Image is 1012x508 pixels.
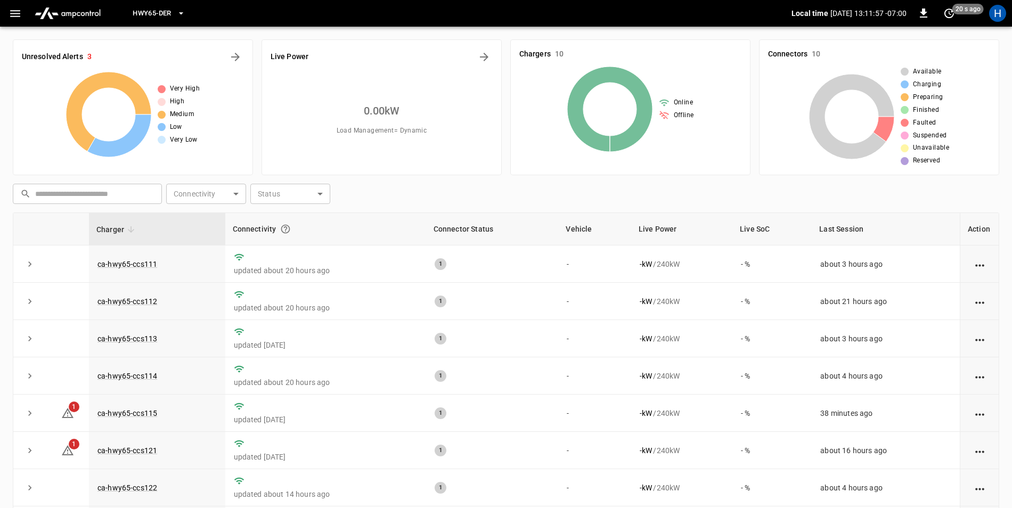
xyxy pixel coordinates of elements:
[22,331,38,347] button: expand row
[555,48,564,60] h6: 10
[732,320,812,357] td: - %
[812,469,960,506] td: about 4 hours ago
[69,439,79,449] span: 1
[913,143,949,153] span: Unavailable
[812,320,960,357] td: about 3 hours ago
[558,432,631,469] td: -
[558,213,631,245] th: Vehicle
[170,135,198,145] span: Very Low
[435,482,446,494] div: 1
[234,302,418,313] p: updated about 20 hours ago
[640,482,724,493] div: / 240 kW
[640,333,724,344] div: / 240 kW
[812,283,960,320] td: about 21 hours ago
[234,414,418,425] p: updated [DATE]
[234,340,418,350] p: updated [DATE]
[170,122,182,133] span: Low
[640,408,724,419] div: / 240 kW
[830,8,907,19] p: [DATE] 13:11:57 -07:00
[128,3,189,24] button: HWY65-DER
[233,219,419,239] div: Connectivity
[558,395,631,432] td: -
[97,334,157,343] a: ca-hwy65-ccs113
[234,265,418,276] p: updated about 20 hours ago
[640,259,724,269] div: / 240 kW
[812,245,960,283] td: about 3 hours ago
[97,297,157,306] a: ca-hwy65-ccs112
[973,445,986,456] div: action cell options
[732,245,812,283] td: - %
[768,48,807,60] h6: Connectors
[97,372,157,380] a: ca-hwy65-ccs114
[97,484,157,492] a: ca-hwy65-ccs122
[435,445,446,456] div: 1
[640,296,724,307] div: / 240 kW
[674,110,694,121] span: Offline
[913,67,942,77] span: Available
[640,296,652,307] p: - kW
[960,213,999,245] th: Action
[640,445,724,456] div: / 240 kW
[22,480,38,496] button: expand row
[22,51,83,63] h6: Unresolved Alerts
[435,258,446,270] div: 1
[170,84,200,94] span: Very High
[732,469,812,506] td: - %
[973,296,986,307] div: action cell options
[435,333,446,345] div: 1
[732,432,812,469] td: - %
[558,283,631,320] td: -
[69,402,79,412] span: 1
[640,408,652,419] p: - kW
[61,446,74,454] a: 1
[435,296,446,307] div: 1
[271,51,308,63] h6: Live Power
[952,4,984,14] span: 20 s ago
[276,219,295,239] button: Connection between the charger and our software.
[913,155,940,166] span: Reserved
[913,118,936,128] span: Faulted
[812,48,820,60] h6: 10
[97,409,157,417] a: ca-hwy65-ccs115
[227,48,244,65] button: All Alerts
[640,445,652,456] p: - kW
[558,469,631,506] td: -
[631,213,732,245] th: Live Power
[812,432,960,469] td: about 16 hours ago
[30,3,105,23] img: ampcontrol.io logo
[234,489,418,499] p: updated about 14 hours ago
[640,482,652,493] p: - kW
[812,213,960,245] th: Last Session
[913,105,939,116] span: Finished
[732,395,812,432] td: - %
[812,357,960,395] td: about 4 hours ago
[973,333,986,344] div: action cell options
[791,8,828,19] p: Local time
[97,446,157,455] a: ca-hwy65-ccs121
[732,357,812,395] td: - %
[640,333,652,344] p: - kW
[97,260,157,268] a: ca-hwy65-ccs111
[558,320,631,357] td: -
[973,482,986,493] div: action cell options
[22,293,38,309] button: expand row
[732,213,812,245] th: Live SoC
[973,371,986,381] div: action cell options
[519,48,551,60] h6: Chargers
[732,283,812,320] td: - %
[973,408,986,419] div: action cell options
[640,259,652,269] p: - kW
[476,48,493,65] button: Energy Overview
[989,5,1006,22] div: profile-icon
[22,368,38,384] button: expand row
[96,223,138,236] span: Charger
[913,130,947,141] span: Suspended
[22,443,38,458] button: expand row
[426,213,559,245] th: Connector Status
[61,408,74,417] a: 1
[170,96,185,107] span: High
[337,126,427,136] span: Load Management = Dynamic
[812,395,960,432] td: 38 minutes ago
[87,51,92,63] h6: 3
[435,407,446,419] div: 1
